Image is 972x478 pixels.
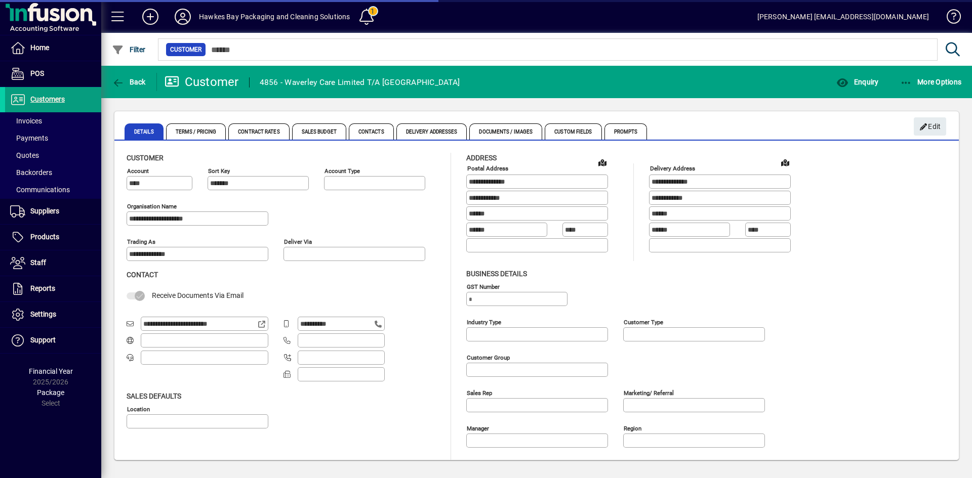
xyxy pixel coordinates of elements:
a: Support [5,328,101,353]
span: Documents / Images [469,123,542,140]
button: Enquiry [834,73,881,91]
span: Package [37,388,64,397]
a: Staff [5,250,101,276]
a: Home [5,35,101,61]
span: Receive Documents Via Email [152,291,244,299]
span: Custom Fields [545,123,601,140]
span: Contract Rates [228,123,289,140]
mat-label: Customer type [624,318,663,325]
span: Quotes [10,151,39,159]
a: Settings [5,302,101,327]
span: Payments [10,134,48,142]
mat-label: Account Type [325,167,360,175]
mat-label: Deliver via [284,238,312,245]
mat-label: Sort key [208,167,230,175]
a: Suppliers [5,199,101,224]
button: More Options [898,73,964,91]
div: Customer [165,74,239,90]
span: More Options [900,78,962,86]
button: Back [109,73,148,91]
a: Payments [5,129,101,147]
span: Support [30,336,56,344]
span: Terms / Pricing [166,123,226,140]
a: Invoices [5,112,101,129]
span: Sales Budget [292,123,346,140]
span: Filter [112,46,146,54]
span: Staff [30,258,46,267]
app-page-header-button: Back [101,73,157,91]
a: View on map [594,154,611,170]
span: Products [30,233,59,241]
span: Backorders [10,168,52,177]
span: Delivery Addresses [396,123,467,140]
a: POS [5,61,101,86]
span: Address [466,154,497,162]
a: Quotes [5,147,101,164]
mat-label: Sales rep [467,389,492,396]
a: Communications [5,181,101,198]
span: POS [30,69,44,77]
span: Home [30,44,49,52]
button: Add [134,8,167,26]
button: Edit [914,117,946,136]
span: Invoices [10,117,42,125]
span: Reports [30,284,55,292]
span: Customer [170,45,201,55]
a: View on map [777,154,793,170]
span: Back [112,78,146,86]
div: Hawkes Bay Packaging and Cleaning Solutions [199,9,350,25]
mat-label: GST Number [467,283,500,290]
button: Filter [109,40,148,59]
span: Sales defaults [127,392,181,400]
span: Edit [919,118,941,135]
span: Communications [10,186,70,194]
span: Settings [30,310,56,318]
div: [PERSON_NAME] [EMAIL_ADDRESS][DOMAIN_NAME] [757,9,929,25]
span: Contact [127,271,158,279]
mat-label: Industry type [467,318,501,325]
span: Contacts [349,123,394,140]
mat-label: Trading as [127,238,155,245]
span: Details [125,123,164,140]
mat-label: Marketing/ Referral [624,389,674,396]
a: Reports [5,276,101,301]
mat-label: Account [127,167,149,175]
span: Enquiry [836,78,878,86]
mat-label: Customer group [467,354,510,361]
span: Suppliers [30,207,59,215]
span: Financial Year [29,367,73,375]
span: Prompts [604,123,647,140]
div: 4856 - Waverley Care Limited T/A [GEOGRAPHIC_DATA] [260,74,460,91]
button: Profile [167,8,199,26]
a: Products [5,225,101,250]
a: Backorders [5,164,101,181]
span: Customer [127,154,164,162]
mat-label: Location [127,405,150,412]
span: Business details [466,270,527,278]
span: Customers [30,95,65,103]
mat-label: Region [624,424,641,431]
mat-label: Organisation name [127,203,177,210]
mat-label: Manager [467,424,489,431]
a: Knowledge Base [939,2,959,35]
